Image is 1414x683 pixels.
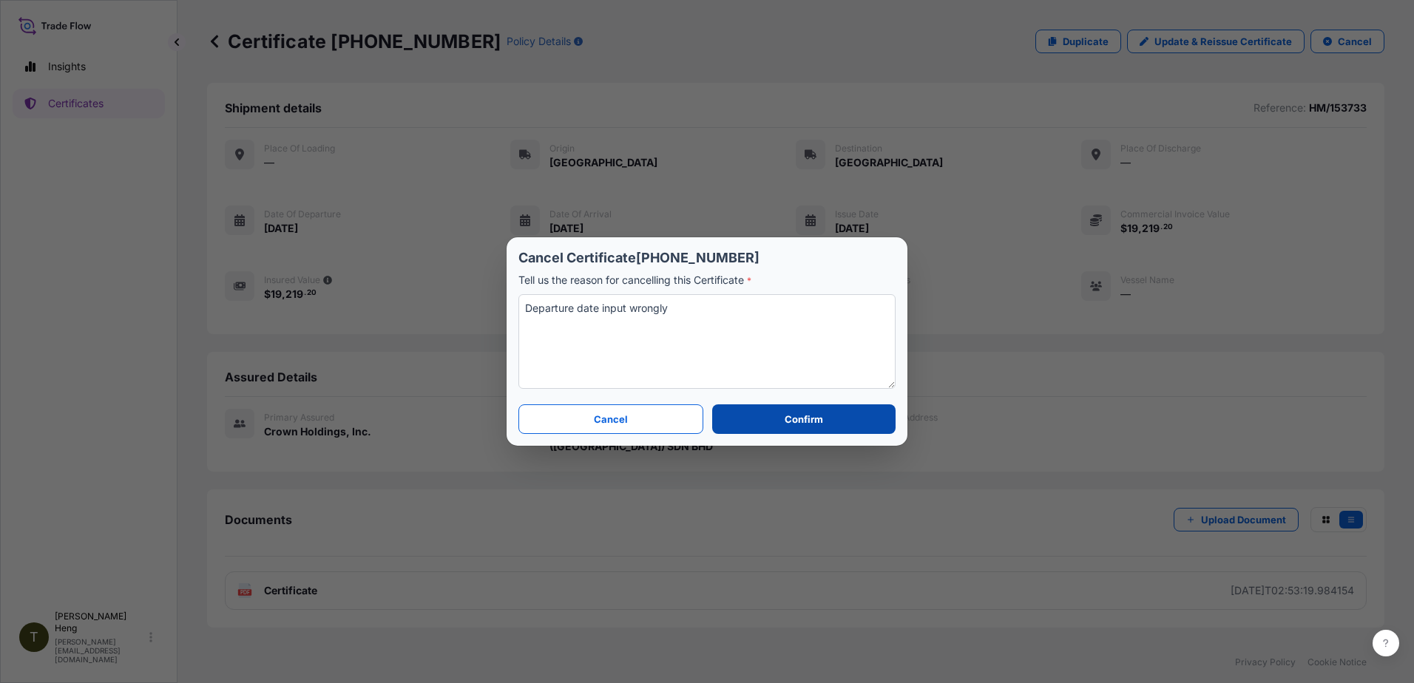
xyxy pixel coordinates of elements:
[785,412,823,427] p: Confirm
[518,404,703,434] button: Cancel
[712,404,896,434] button: Confirm
[518,249,896,267] p: Cancel Certificate [PHONE_NUMBER]
[518,273,896,288] p: Tell us the reason for cancelling this Certificate
[518,294,896,389] textarea: Departure date input wrongly
[594,412,628,427] p: Cancel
